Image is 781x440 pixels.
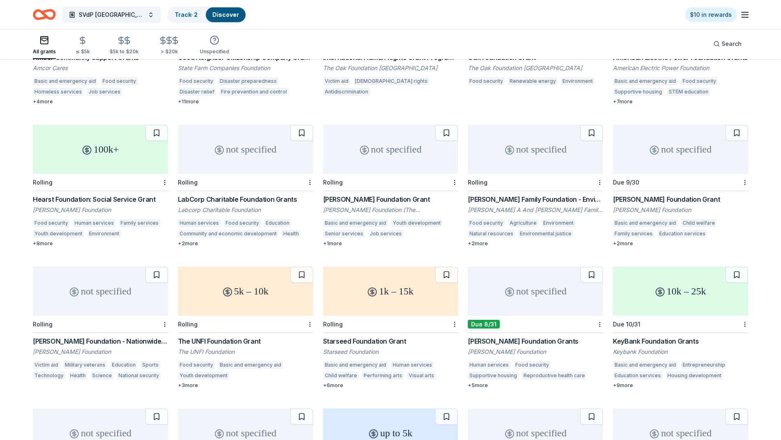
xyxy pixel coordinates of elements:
div: Food security [178,77,215,85]
div: [PERSON_NAME] Foundation [468,348,603,356]
div: Education services [613,372,663,380]
div: Antidiscrimination [323,88,370,96]
a: $10 in rewards [685,7,737,22]
div: ≤ $5k [75,48,90,55]
div: 1k – 15k [323,267,458,316]
div: Performing arts [362,372,404,380]
div: [DEMOGRAPHIC_DATA] rights [353,77,429,85]
a: not specifiedRolling[PERSON_NAME] Foundation Grant[PERSON_NAME] Foundation (The [PERSON_NAME] Fou... [323,125,458,247]
div: $5k to $20k [109,48,139,55]
a: 100k+RollingHearst Foundation: Social Service Grant[PERSON_NAME] FoundationFood securityHuman ser... [33,125,168,247]
div: Agriculture [508,219,538,227]
div: Food security [101,77,138,85]
div: + 2 more [613,240,748,247]
button: ≤ $5k [75,32,90,59]
div: STEM education [667,88,710,96]
div: + 5 more [468,382,603,389]
div: + 8 more [33,240,168,247]
div: Disaster preparedness [218,77,278,85]
div: Education [264,219,291,227]
div: + 2 more [178,240,313,247]
div: Renewable energy [508,77,558,85]
div: + 4 more [33,98,168,105]
button: Search [707,36,748,52]
div: Youth development [391,219,442,227]
div: not specified [323,125,458,174]
a: 1k – 15kRollingStarseed Foundation GrantStarseed FoundationBasic and emergency aidHuman servicesC... [323,267,458,389]
div: The UNFI Foundation Grant [178,336,313,346]
div: Entrepreneurship [681,361,727,369]
div: Rolling [323,321,343,328]
div: Victim aid [323,77,350,85]
div: Food security [33,219,70,227]
div: Human services [391,361,434,369]
span: Search [722,39,742,49]
div: Due 10/31 [613,321,640,328]
div: Community and economic development [178,230,278,238]
div: Starseed Foundation [323,348,458,356]
div: Child welfare [323,372,359,380]
div: The UNFI Foundation [178,348,313,356]
div: > $20k [158,48,180,55]
div: Rolling [33,321,52,328]
div: [PERSON_NAME] Foundation Grant [613,194,748,204]
div: 100k+ [33,125,168,174]
div: National security [117,372,161,380]
div: Science [91,372,114,380]
div: Education services [658,230,707,238]
div: Food security [224,219,261,227]
div: Education [110,361,137,369]
div: Basic and emergency aid [613,219,678,227]
div: not specified [468,125,603,174]
div: LabCorp Charitable Foundation Grants [178,194,313,204]
div: Youth development [33,230,84,238]
div: 10k – 25k [613,267,748,316]
div: Homeless services [33,88,84,96]
div: Visual arts [407,372,436,380]
div: Health [282,230,301,238]
button: Track· 2Discover [167,7,246,23]
div: Due 9/30 [613,179,639,186]
div: Supportive housing [468,372,519,380]
div: + 11 more [178,98,313,105]
div: Job services [87,88,122,96]
div: [PERSON_NAME] Family Foundation - Environment Grants [468,194,603,204]
div: State Farm Companies Foundation [178,64,313,72]
a: Home [33,5,56,24]
div: Housing development [666,372,723,380]
div: The Oak Foundation [GEOGRAPHIC_DATA] [468,64,603,72]
button: Unspecified [200,32,229,59]
a: 5k – 10kRollingThe UNFI Foundation GrantThe UNFI FoundationFood securityBasic and emergency aidYo... [178,267,313,389]
div: Environmental justice [518,230,573,238]
div: not specified [33,267,168,316]
div: Rolling [178,321,198,328]
button: All grants [33,32,56,59]
div: Amcor Cares [33,64,168,72]
a: not specifiedDue 9/30[PERSON_NAME] Foundation Grant[PERSON_NAME] FoundationBasic and emergency ai... [613,125,748,247]
a: 10k – 25kDue 10/31KeyBank Foundation GrantsKeybank FoundationBasic and emergency aidEntrepreneurs... [613,267,748,389]
div: not specified [178,125,313,174]
div: Disaster relief [125,88,164,96]
div: Health [68,372,87,380]
div: [PERSON_NAME] Foundation [33,348,168,356]
div: Family services [119,219,160,227]
div: [PERSON_NAME] Foundation - Nationwide Grants [33,336,168,346]
div: + 2 more [468,240,603,247]
div: All grants [33,48,56,55]
div: Basic and emergency aid [218,361,283,369]
div: Fire prevention and control [219,88,289,96]
div: Hearst Foundation: Social Service Grant [33,194,168,204]
div: + 3 more [178,382,313,389]
div: Job services [368,230,403,238]
div: 5k – 10k [178,267,313,316]
div: Victim aid [33,361,60,369]
div: + 9 more [613,382,748,389]
a: not specifiedRolling[PERSON_NAME] Family Foundation - Environment Grants[PERSON_NAME] A And [PERS... [468,125,603,247]
div: Basic and emergency aid [323,219,388,227]
a: Discover [212,11,239,18]
div: KeyBank Foundation Grants [613,336,748,346]
div: not specified [468,267,603,316]
div: Due 8/31 [468,320,500,328]
div: [PERSON_NAME] Foundation (The [PERSON_NAME] Foundation) [323,206,458,214]
div: [PERSON_NAME] Foundation [613,206,748,214]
